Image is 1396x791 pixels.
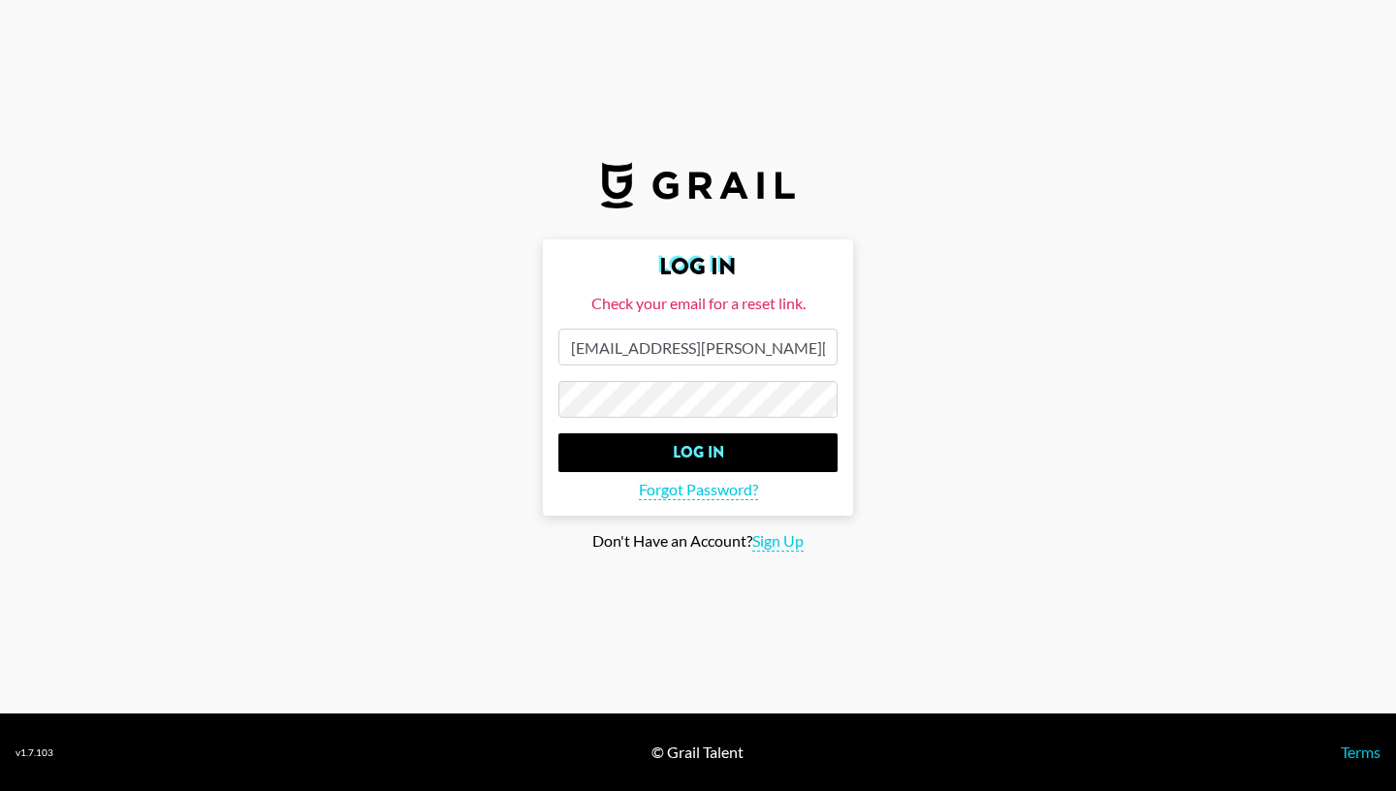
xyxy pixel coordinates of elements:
[752,531,804,552] span: Sign Up
[639,480,758,500] span: Forgot Password?
[601,162,795,208] img: Grail Talent Logo
[16,531,1380,552] div: Don't Have an Account?
[558,329,838,365] input: Email
[1341,743,1380,761] a: Terms
[651,743,744,762] div: © Grail Talent
[558,255,838,278] h2: Log In
[558,294,838,313] div: Check your email for a reset link.
[16,746,53,759] div: v 1.7.103
[558,433,838,472] input: Log In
